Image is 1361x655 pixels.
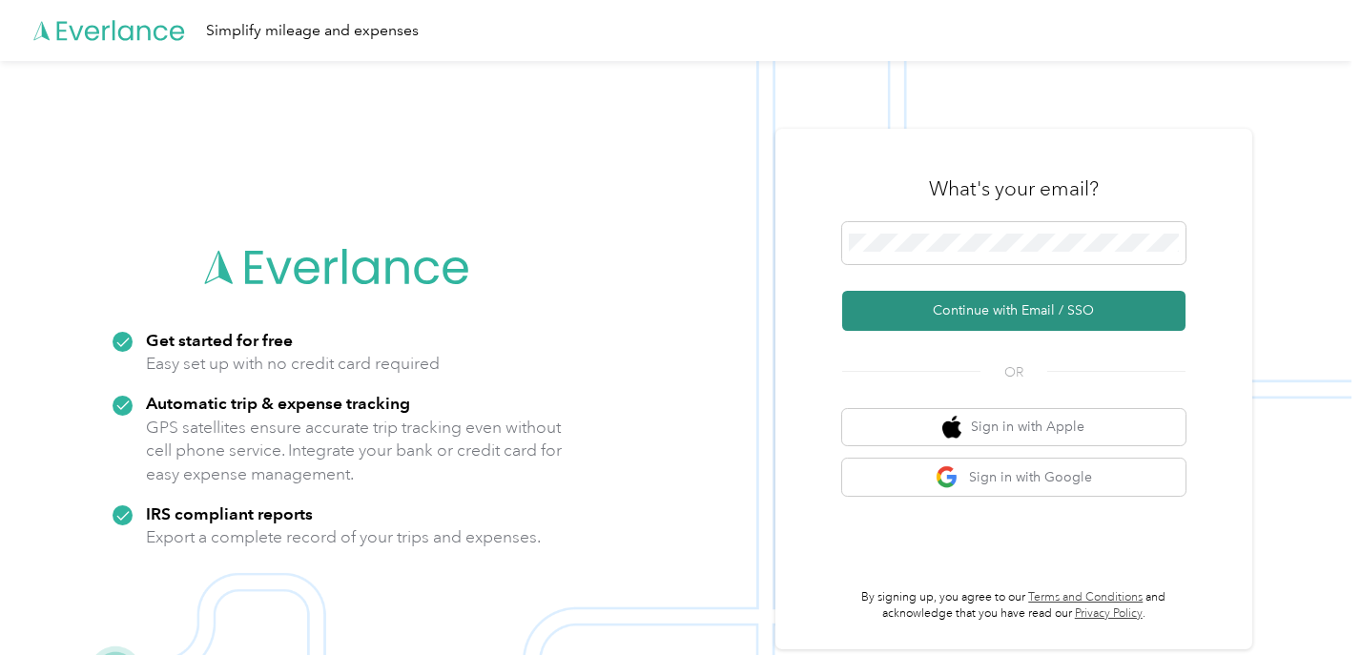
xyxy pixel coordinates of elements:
button: Continue with Email / SSO [842,291,1186,331]
img: apple logo [942,416,961,440]
h3: What's your email? [929,175,1099,202]
a: Privacy Policy [1075,606,1143,621]
strong: IRS compliant reports [146,503,313,523]
p: By signing up, you agree to our and acknowledge that you have read our . [842,589,1186,623]
strong: Get started for free [146,330,293,350]
img: google logo [936,465,959,489]
strong: Automatic trip & expense tracking [146,393,410,413]
span: OR [980,362,1047,382]
p: Export a complete record of your trips and expenses. [146,525,541,549]
div: Simplify mileage and expenses [206,19,419,43]
p: GPS satellites ensure accurate trip tracking even without cell phone service. Integrate your bank... [146,416,563,486]
button: apple logoSign in with Apple [842,409,1186,446]
p: Easy set up with no credit card required [146,352,440,376]
a: Terms and Conditions [1028,590,1143,604]
button: google logoSign in with Google [842,459,1186,496]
